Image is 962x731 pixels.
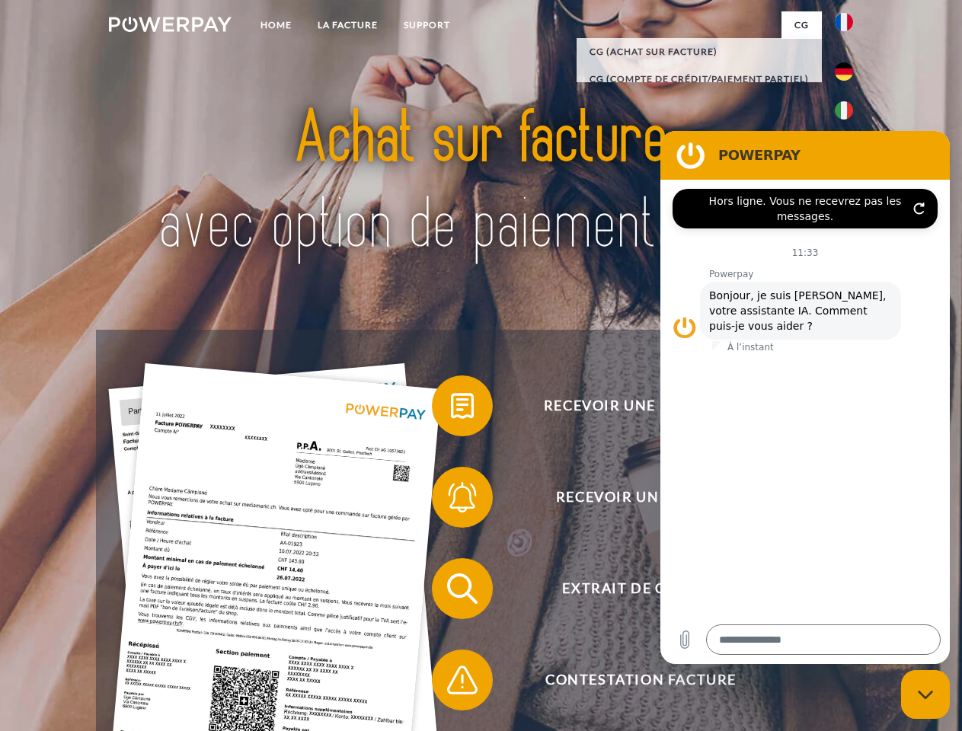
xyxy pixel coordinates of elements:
button: Contestation Facture [432,650,828,710]
img: de [835,62,853,81]
span: Extrait de compte [454,558,827,619]
img: qb_bell.svg [443,478,481,516]
a: CG (Compte de crédit/paiement partiel) [577,65,822,93]
iframe: Fenêtre de messagerie [660,131,950,664]
img: logo-powerpay-white.svg [109,17,232,32]
span: Contestation Facture [454,650,827,710]
a: CG [781,11,822,39]
button: Extrait de compte [432,558,828,619]
a: CG (achat sur facture) [577,38,822,65]
span: Recevoir une facture ? [454,375,827,436]
a: Support [391,11,463,39]
span: Recevoir un rappel? [454,467,827,528]
img: it [835,101,853,120]
img: qb_search.svg [443,570,481,608]
img: title-powerpay_fr.svg [145,73,817,292]
button: Recevoir un rappel? [432,467,828,528]
button: Recevoir une facture ? [432,375,828,436]
a: LA FACTURE [305,11,391,39]
a: Home [248,11,305,39]
iframe: Bouton de lancement de la fenêtre de messagerie, conversation en cours [901,670,950,719]
img: qb_warning.svg [443,661,481,699]
img: qb_bill.svg [443,387,481,425]
img: fr [835,13,853,31]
